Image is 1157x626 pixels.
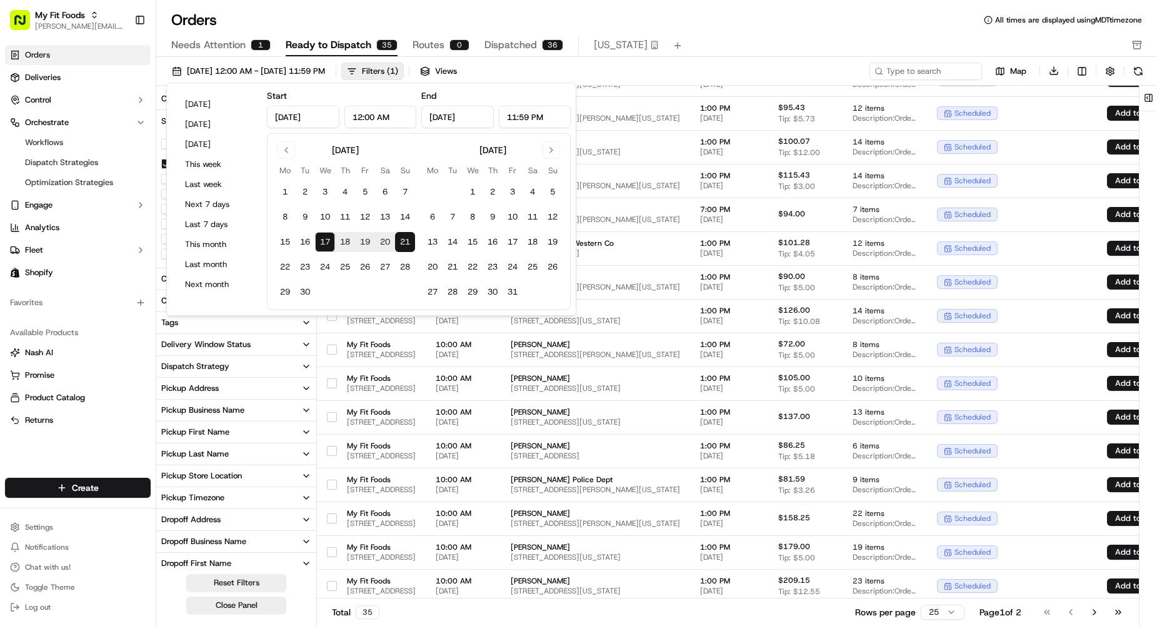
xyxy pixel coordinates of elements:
div: Pickup Timezone [161,492,224,503]
input: Date [267,106,339,128]
button: 13 [375,207,395,227]
span: [US_STATE] [594,38,648,53]
button: 25 [523,257,543,277]
button: 28 [395,257,415,277]
input: Got a question? Start typing here... [33,81,225,94]
div: Pickup Business Name [161,405,244,416]
div: Delivery Window Status [161,339,251,350]
span: Chat with us! [25,562,71,572]
button: Promise [5,365,151,385]
span: Tip: $5.00 [778,283,815,293]
div: Pickup Address [161,383,219,394]
span: Description: Order #930638, Customer: [PERSON_NAME], Customer's 16 Order, [US_STATE], Day: [DATE]... [853,181,917,191]
span: Routes [413,38,444,53]
button: State1 [156,110,316,133]
button: Tags [156,312,316,333]
span: [STREET_ADDRESS][US_STATE] [511,316,680,326]
button: 27 [375,257,395,277]
th: Friday [503,164,523,177]
th: Sunday [395,164,415,177]
span: ( 1 ) [387,66,398,77]
button: Refresh [1129,63,1147,80]
button: Returns [5,410,151,430]
div: Pickup First Name [161,427,229,438]
span: 12 items [853,238,917,248]
button: Dispatch Strategy [156,356,316,377]
button: Log out [5,598,151,616]
span: scheduled [954,277,991,287]
span: Description: Order #930881, Customer: [PERSON_NAME], Customer's 5 Order, [US_STATE], Day: [DATE] ... [853,282,917,292]
button: 14 [395,207,415,227]
input: Date [421,106,494,128]
span: Engage [25,199,53,211]
button: Views [414,63,463,80]
span: scheduled [954,142,991,152]
span: Tip: $4.05 [778,249,815,259]
span: Workflows [25,137,63,148]
span: [PERSON_NAME][EMAIL_ADDRESS][DOMAIN_NAME] [35,21,124,31]
button: 7 [395,182,415,202]
button: 20 [375,232,395,252]
div: 35 [376,39,398,51]
a: Orders [5,45,151,65]
button: 30 [295,282,315,302]
button: 2 [483,182,503,202]
span: Settings [25,522,53,532]
button: Go to next month [543,141,560,159]
span: 14 items [853,306,917,316]
a: Shopify [5,263,151,283]
button: 12 [543,207,563,227]
span: Promise [25,370,54,381]
span: Product Catalog [25,392,85,403]
span: [PERSON_NAME] [511,137,680,147]
button: 8 [463,207,483,227]
span: Ready to Dispatch [286,38,371,53]
img: Nash [13,13,38,38]
button: Pickup Address [156,378,316,399]
span: 1:00 PM [700,103,758,113]
label: Start [267,90,287,101]
button: This week [179,156,254,173]
span: Nash AI [25,347,53,358]
span: 8 items [853,272,917,282]
span: Create [72,482,99,494]
button: 16 [295,232,315,252]
div: 💻 [106,183,116,193]
span: [STREET_ADDRESS][PERSON_NAME][US_STATE] [511,215,680,225]
a: Promise [10,370,146,381]
button: 9 [483,207,503,227]
button: 16 [483,232,503,252]
button: 17 [503,232,523,252]
span: 1:00 PM [700,137,758,147]
span: Description: Order #930931, Customer: [PERSON_NAME], Customer's 36 Order, [US_STATE], Day: [DATE]... [853,316,917,326]
span: [STREET_ADDRESS] [511,248,680,258]
button: Pickup Business Name [156,400,316,421]
span: Dispatched [484,38,537,53]
button: 11 [335,207,355,227]
span: Description: Order #930332, Customer: [PERSON_NAME], Customer's 76 Order, [US_STATE], Day: [DATE]... [853,147,917,157]
button: 21 [395,232,415,252]
div: 1 [251,39,271,51]
button: Create [5,478,151,498]
button: Last month [179,256,254,273]
button: 13 [423,232,443,252]
button: 8 [275,207,295,227]
span: Dispatch Strategies [25,157,98,168]
span: Deliveries [25,72,61,83]
th: Thursday [335,164,355,177]
button: 4 [335,182,355,202]
div: 0 [449,39,469,51]
span: 12 items [853,103,917,113]
button: Pickup First Name [156,422,316,443]
span: Returns [25,415,53,426]
a: Product Catalog [10,392,146,403]
span: $94.00 [778,209,805,219]
button: 18 [523,232,543,252]
a: Analytics [5,218,151,238]
button: Orchestrate [5,113,151,133]
button: 14 [443,232,463,252]
span: 1:00 PM [700,171,758,181]
button: 9 [295,207,315,227]
button: 30 [483,282,503,302]
button: 7 [443,207,463,227]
